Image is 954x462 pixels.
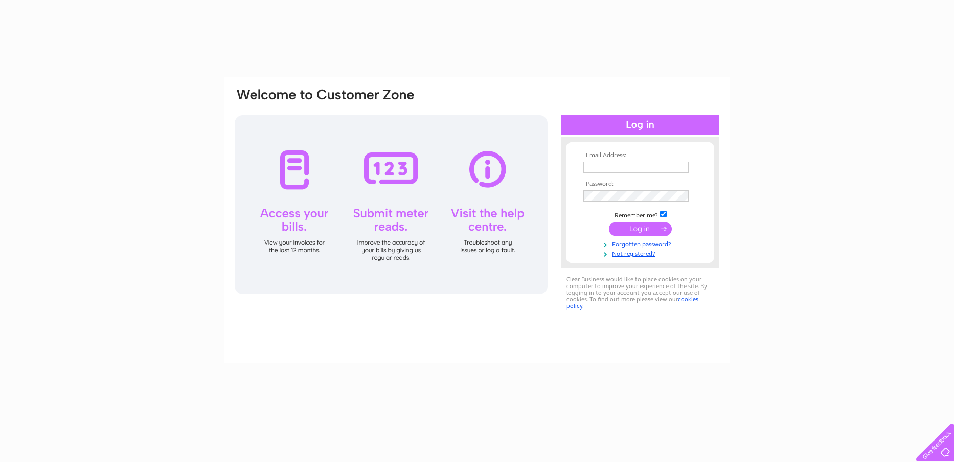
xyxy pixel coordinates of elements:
th: Email Address: [581,152,699,159]
th: Password: [581,181,699,188]
a: cookies policy [566,296,698,310]
div: Clear Business would like to place cookies on your computer to improve your experience of the sit... [561,271,719,315]
td: Remember me? [581,209,699,219]
a: Not registered? [583,248,699,258]
a: Forgotten password? [583,238,699,248]
input: Submit [609,222,672,236]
